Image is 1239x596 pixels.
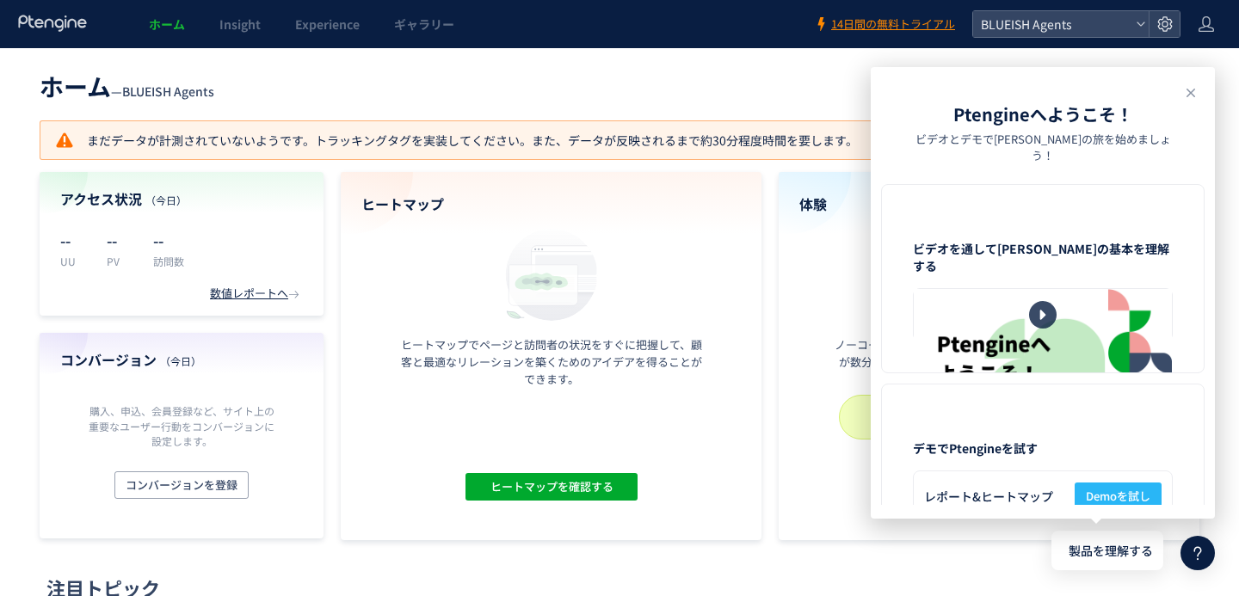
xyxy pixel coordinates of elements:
button: ヒートマップを確認する [465,473,638,501]
span: BLUEISH Agents [122,83,214,100]
button: コンバージョンを登録 [114,471,249,499]
span: レポート&ヒートマップ [924,488,1162,505]
p: -- [153,226,184,254]
span: Experience [295,15,360,33]
span: ギャラリー [394,15,454,33]
div: 数値レポートへ [210,286,303,302]
span: Insight [219,15,261,33]
p: -- [60,226,86,254]
h4: コンバージョン [60,350,303,370]
p: PV [107,254,133,268]
h4: 体験 [799,194,1179,214]
div: デモでPtengineを試す [899,426,1187,457]
span: ホーム [149,15,185,33]
div: — [40,69,214,103]
h4: ヒートマップ [361,194,741,214]
p: UU [60,254,86,268]
h2: Ptengineへようこそ！ [871,101,1215,127]
span: 14日間の無料トライアル [831,16,955,33]
span: コンバージョンを登録 [126,471,237,499]
p: 購入、申込、会員登録など、サイト上の重要なユーザー行動をコンバージョンに設定します。 [84,403,279,447]
p: -- [107,226,133,254]
h4: アクセス状況 [60,189,303,209]
span: Demoを試し [1086,482,1150,510]
p: 訪問数 [153,254,184,268]
span: 製品を理解する [1069,542,1153,560]
span: ホーム [40,69,111,103]
p: ヒートマップでページと訪問者の状況をすぐに把握して、顧客と最適なリレーションを築くためのアイデアを得ることができます。 [397,336,706,388]
button: Demoを試し [1075,482,1162,510]
div: ビデオを通して[PERSON_NAME]の基本を理解する [899,226,1187,274]
img: guide_video_cover_jp.png [914,289,1172,434]
span: （今日） [160,353,201,368]
p: まだデータが計測されていないようです。トラッキングタグを実装してください。また、データが反映されるまで約30分程度時間を要します。 [54,130,858,151]
a: 14日間の無料トライアル [814,16,955,33]
p: ノーコードでページ編集、ポップアップ作成、A/Bテスト実施が数分でできます。継続的にコンバージョン率を向上させることができます。 [835,336,1144,388]
p: ビデオとデモで[PERSON_NAME]の旅を始めましょう！ [905,131,1180,163]
span: ヒートマップを確認する [490,473,613,501]
span: BLUEISH Agents [976,11,1129,37]
span: （今日） [145,193,187,207]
